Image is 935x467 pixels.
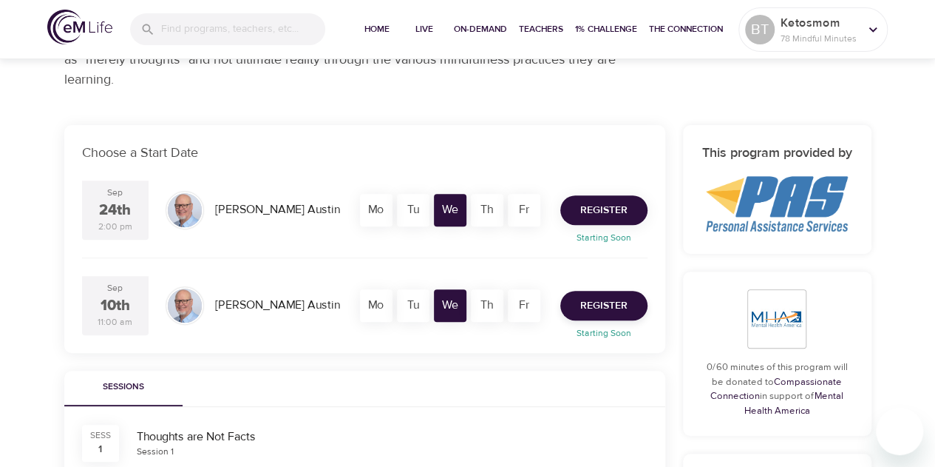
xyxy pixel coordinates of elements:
div: Th [471,289,503,322]
span: On-Demand [454,21,507,37]
a: Mental Health America [744,390,844,417]
p: 0/60 minutes of this program will be donated to in support of [701,360,854,418]
div: 10th [101,295,130,317]
span: The Connection [649,21,723,37]
img: PAS%20logo.png [706,176,848,232]
span: Register [580,201,628,220]
div: Fr [508,194,540,226]
div: Thoughts are Not Facts [137,429,647,446]
button: Register [560,291,647,320]
div: Tu [397,289,429,322]
div: 24th [99,200,131,221]
p: Choose a Start Date [82,143,647,163]
div: BT [745,15,775,44]
p: Starting Soon [551,326,656,340]
div: Session 1 [137,446,174,458]
div: We [434,194,466,226]
p: Ketosmom [781,14,859,32]
div: Sep [107,187,123,199]
div: [PERSON_NAME] Austin [209,291,346,320]
button: Register [560,195,647,225]
div: Mo [360,289,392,322]
span: Register [580,297,628,315]
span: Home [359,21,395,37]
div: 2:00 pm [98,221,132,233]
div: Sep [107,282,123,295]
p: Starting Soon [551,231,656,244]
div: Fr [508,289,540,322]
span: Live [407,21,442,37]
div: Th [471,194,503,226]
div: 11:00 am [98,316,132,329]
div: Tu [397,194,429,226]
h6: This program provided by [701,143,854,164]
div: We [434,289,466,322]
iframe: Button to launch messaging window [876,408,923,455]
a: Compassionate Connection [710,376,842,403]
p: 78 Mindful Minutes [781,32,859,45]
div: 1 [98,442,102,457]
div: Mo [360,194,392,226]
img: logo [47,10,112,44]
span: 1% Challenge [575,21,637,37]
div: [PERSON_NAME] Austin [209,195,346,224]
span: Teachers [519,21,563,37]
div: SESS [90,429,111,442]
input: Find programs, teachers, etc... [161,13,325,45]
span: Sessions [73,380,174,395]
